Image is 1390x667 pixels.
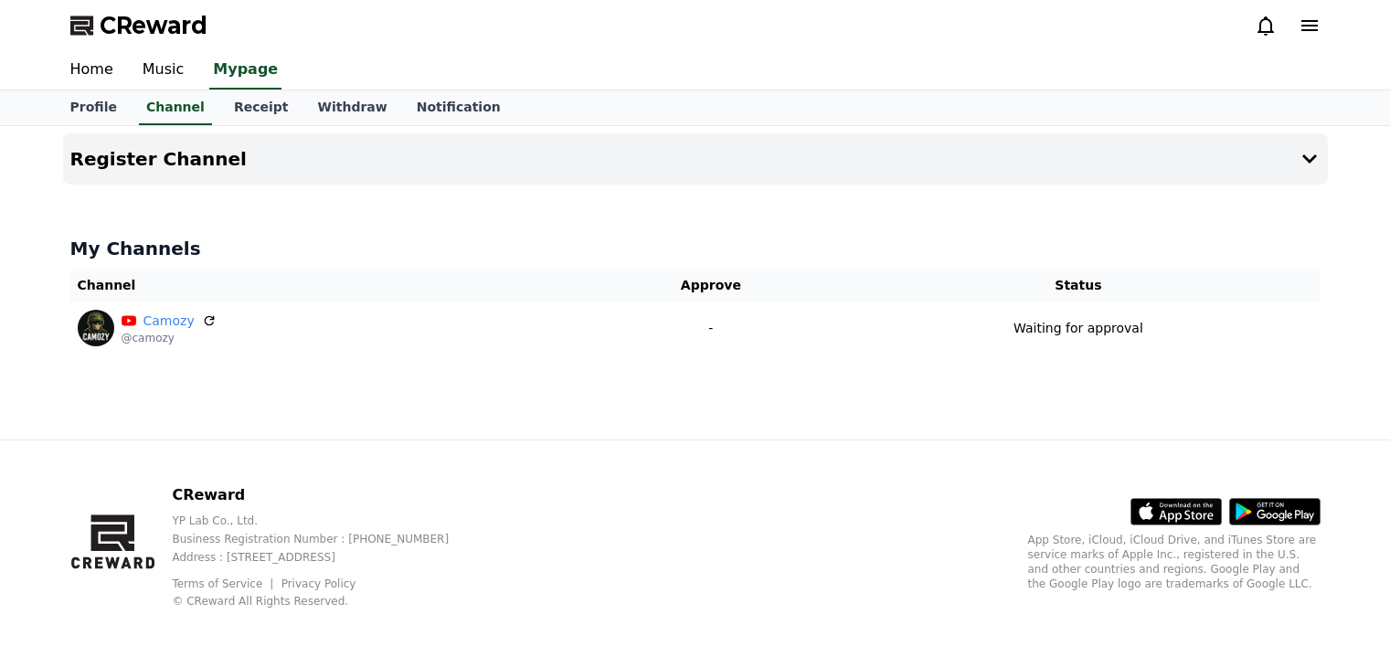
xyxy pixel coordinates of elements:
[1028,533,1321,591] p: App Store, iCloud, iCloud Drive, and iTunes Store are service marks of Apple Inc., registered in ...
[592,319,829,338] p: -
[56,90,132,125] a: Profile
[585,269,836,302] th: Approve
[302,90,401,125] a: Withdraw
[172,577,276,590] a: Terms of Service
[70,236,1321,261] h4: My Channels
[172,550,478,565] p: Address : [STREET_ADDRESS]
[70,269,586,302] th: Channel
[139,90,212,125] a: Channel
[100,11,207,40] span: CReward
[1013,319,1143,338] p: Waiting for approval
[128,51,199,90] a: Music
[78,310,114,346] img: Camozy
[402,90,515,125] a: Notification
[172,532,478,546] p: Business Registration Number : [PHONE_NUMBER]
[63,133,1328,185] button: Register Channel
[56,51,128,90] a: Home
[122,331,217,345] p: @camozy
[281,577,356,590] a: Privacy Policy
[70,11,207,40] a: CReward
[143,312,195,331] a: Camozy
[219,90,303,125] a: Receipt
[70,149,247,169] h4: Register Channel
[172,594,478,609] p: © CReward All Rights Reserved.
[836,269,1320,302] th: Status
[172,513,478,528] p: YP Lab Co., Ltd.
[209,51,281,90] a: Mypage
[172,484,478,506] p: CReward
